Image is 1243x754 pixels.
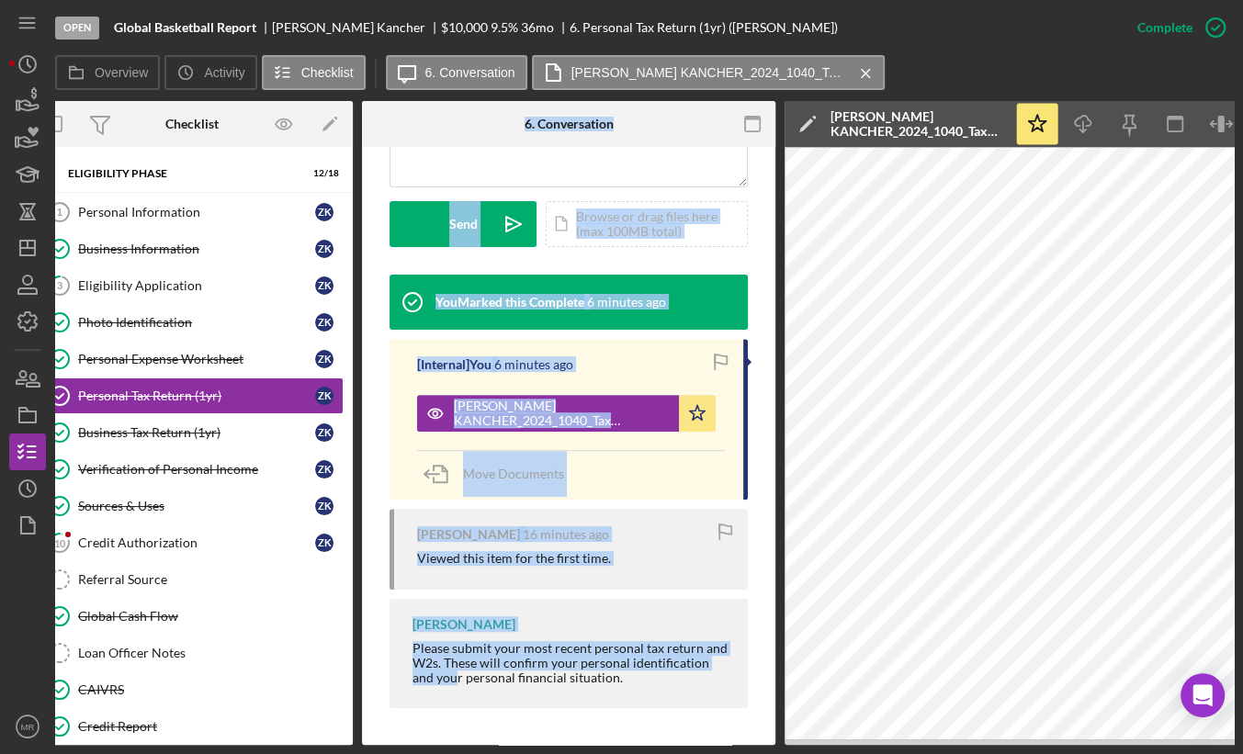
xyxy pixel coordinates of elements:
div: Business Information [78,242,315,256]
button: Send [390,201,537,247]
a: Business InformationZK [40,231,344,267]
div: Z K [315,276,333,295]
a: Photo IdentificationZK [40,304,344,341]
div: Please submit your most recent personal tax return and W2s. These will confirm your personal iden... [412,641,729,685]
div: Eligibility Phase [68,168,293,179]
div: Checklist [165,117,219,131]
tspan: 3 [57,279,62,291]
div: [PERSON_NAME] [412,617,515,632]
div: Personal Information [78,205,315,219]
a: Sources & UsesZK [40,488,344,524]
div: Z K [315,460,333,478]
time: 2025-10-07 19:48 [494,357,573,372]
div: Z K [315,203,333,221]
a: Business Tax Return (1yr)ZK [40,414,344,451]
button: Checklist [262,55,366,90]
div: Photo Identification [78,315,315,330]
label: Checklist [301,65,354,80]
div: 6. Personal Tax Return (1yr) ([PERSON_NAME]) [570,20,838,35]
div: 9.5 % [491,20,518,35]
div: Viewed this item for the first time. [417,551,611,566]
div: Business Tax Return (1yr) [78,425,315,440]
div: You Marked this Complete [435,295,584,309]
button: Activity [164,55,256,90]
tspan: 10 [54,536,66,548]
div: Eligibility Application [78,278,315,293]
div: CAIVRS [78,682,343,697]
button: Move Documents [417,451,582,497]
button: Complete [1119,9,1234,46]
a: Verification of Personal IncomeZK [40,451,344,488]
a: Referral Source [40,561,344,598]
div: Credit Report [78,719,343,734]
a: Personal Tax Return (1yr)ZK [40,377,344,414]
a: Personal Expense WorksheetZK [40,341,344,377]
div: Global Cash Flow [78,609,343,624]
label: Activity [204,65,244,80]
label: 6. Conversation [425,65,515,80]
label: [PERSON_NAME] KANCHER_2024_1040_Tax Returns.pdf [571,65,847,80]
div: Personal Expense Worksheet [78,352,315,366]
label: Overview [95,65,148,80]
div: Z K [315,350,333,368]
div: Z K [315,423,333,442]
a: Credit Report [40,708,344,745]
button: MR [9,708,46,745]
a: CAIVRS [40,671,344,708]
time: 2025-10-07 19:38 [523,527,609,542]
div: [PERSON_NAME] KANCHER_2024_1040_Tax Returns.pdf [454,399,670,428]
div: [PERSON_NAME] KANCHER_2024_1040_Tax Returns.pdf [831,109,1005,139]
a: Loan Officer Notes [40,635,344,671]
span: $10,000 [441,19,488,35]
div: Referral Source [78,572,343,587]
div: [PERSON_NAME] [417,527,520,542]
a: Global Cash Flow [40,598,344,635]
div: Credit Authorization [78,535,315,550]
div: 12 / 18 [306,168,339,179]
div: Z K [315,534,333,552]
div: [PERSON_NAME] Kancher [272,20,441,35]
div: Send [449,201,478,247]
a: 10Credit AuthorizationZK [40,524,344,561]
button: 6. Conversation [386,55,527,90]
tspan: 1 [57,207,62,218]
div: Open [55,17,99,39]
button: [PERSON_NAME] KANCHER_2024_1040_Tax Returns.pdf [532,55,885,90]
button: [PERSON_NAME] KANCHER_2024_1040_Tax Returns.pdf [417,395,716,432]
div: Sources & Uses [78,499,315,513]
div: Z K [315,387,333,405]
div: Complete [1137,9,1192,46]
button: Overview [55,55,160,90]
div: Personal Tax Return (1yr) [78,388,315,403]
div: Z K [315,240,333,258]
a: 1Personal InformationZK [40,194,344,231]
text: MR [21,722,35,732]
div: 36 mo [521,20,554,35]
div: Z K [315,313,333,332]
div: [Internal] You [417,357,492,372]
div: Verification of Personal Income [78,462,315,477]
span: Move Documents [463,466,564,481]
div: Z K [315,497,333,515]
b: Global Basketball Report [114,20,256,35]
div: 6. Conversation [525,117,614,131]
time: 2025-10-07 19:48 [587,295,666,309]
div: Open Intercom Messenger [1181,673,1225,717]
div: Loan Officer Notes [78,646,343,660]
a: 3Eligibility ApplicationZK [40,267,344,304]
